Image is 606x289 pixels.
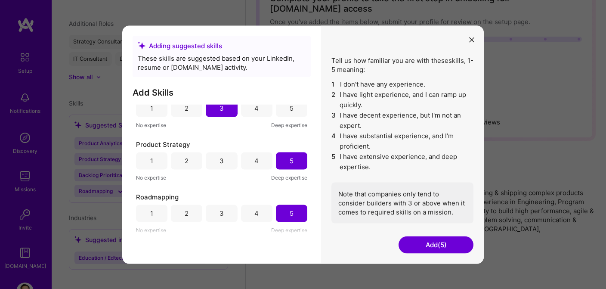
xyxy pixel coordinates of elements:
div: 1 [150,104,153,113]
span: 5 [331,151,336,172]
div: 2 [185,104,189,113]
li: I have light experience, and I can ramp up quickly. [331,89,473,110]
span: Product Strategy [136,140,190,149]
i: icon SuggestedTeams [138,42,145,50]
div: 2 [185,209,189,218]
span: Deep expertise [271,173,307,182]
div: 4 [254,104,259,113]
li: I don't have any experience. [331,79,473,89]
div: 1 [150,209,153,218]
span: 1 [331,79,337,89]
span: No expertise [136,225,166,234]
span: Roadmapping [136,192,179,201]
div: Tell us how familiar you are with these skills , 1-5 meaning: [331,56,473,223]
div: 4 [254,156,259,165]
div: modal [122,25,484,264]
span: 3 [331,110,336,131]
div: 5 [290,209,294,218]
span: No expertise [136,173,166,182]
div: 5 [290,156,294,165]
div: 3 [220,104,224,113]
div: Adding suggested skills [138,41,306,50]
h3: Add Skills [133,87,311,97]
button: Add(5) [399,236,473,253]
div: 3 [220,209,224,218]
span: Deep expertise [271,225,307,234]
div: 1 [150,156,153,165]
li: I have substantial experience, and I’m proficient. [331,131,473,151]
div: These skills are suggested based on your LinkedIn, resume or [DOMAIN_NAME] activity. [138,53,306,71]
div: Note that companies only tend to consider builders with 3 or above when it comes to required skil... [331,182,473,223]
span: Deep expertise [271,120,307,129]
div: 4 [254,209,259,218]
span: 2 [331,89,336,110]
li: I have extensive experience, and deep expertise. [331,151,473,172]
span: No expertise [136,120,166,129]
div: 2 [185,156,189,165]
i: icon Close [469,37,474,43]
div: 3 [220,156,224,165]
div: 5 [290,104,294,113]
span: 4 [331,131,336,151]
li: I have decent experience, but I'm not an expert. [331,110,473,131]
